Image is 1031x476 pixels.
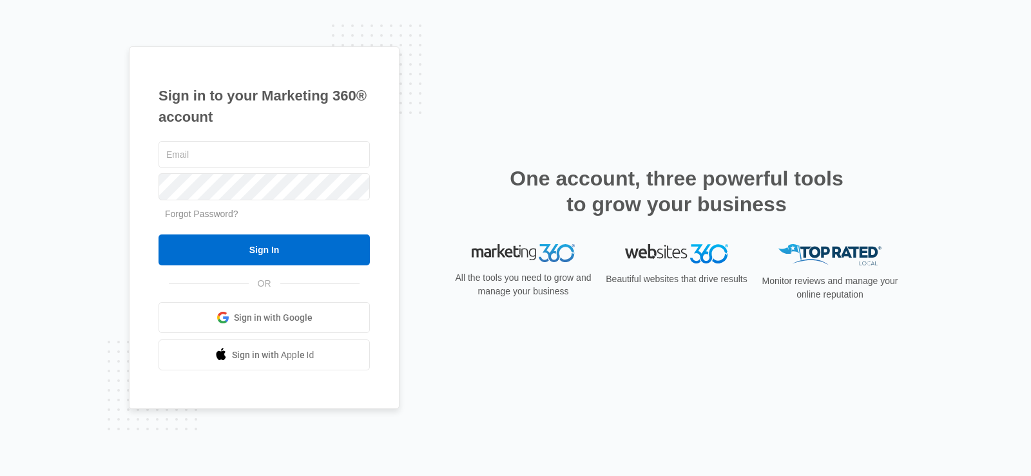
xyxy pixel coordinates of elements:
h2: One account, three powerful tools to grow your business [506,166,847,217]
p: All the tools you need to grow and manage your business [451,271,595,298]
span: OR [249,277,280,290]
input: Email [159,141,370,168]
a: Sign in with Google [159,302,370,333]
p: Monitor reviews and manage your online reputation [758,274,902,301]
img: Top Rated Local [778,244,882,265]
img: Marketing 360 [472,244,575,262]
span: Sign in with Google [234,311,313,325]
a: Sign in with Apple Id [159,339,370,370]
a: Forgot Password? [165,209,238,219]
p: Beautiful websites that drive results [604,272,749,286]
img: Websites 360 [625,244,728,263]
span: Sign in with Apple Id [232,348,314,362]
h1: Sign in to your Marketing 360® account [159,85,370,128]
input: Sign In [159,234,370,265]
